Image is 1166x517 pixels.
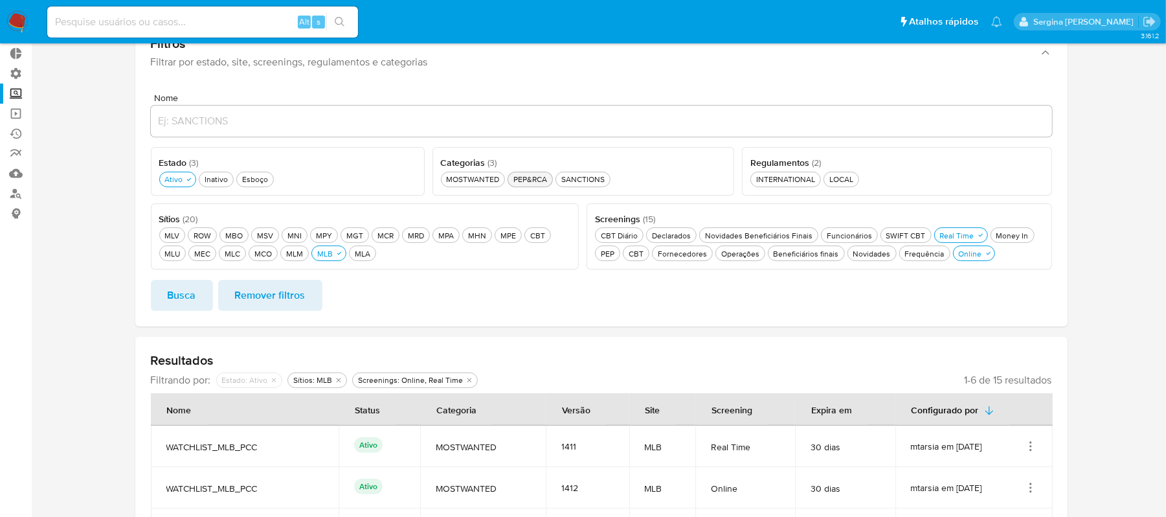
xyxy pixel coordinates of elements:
span: 3.161.2 [1141,30,1160,41]
span: s [317,16,320,28]
span: Alt [299,16,309,28]
input: Pesquise usuários ou casos... [47,14,358,30]
a: Sair [1143,15,1156,29]
button: search-icon [326,13,353,31]
span: Atalhos rápidos [909,15,978,29]
p: sergina.neta@mercadolivre.com [1033,16,1138,28]
a: Notificações [991,16,1002,27]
